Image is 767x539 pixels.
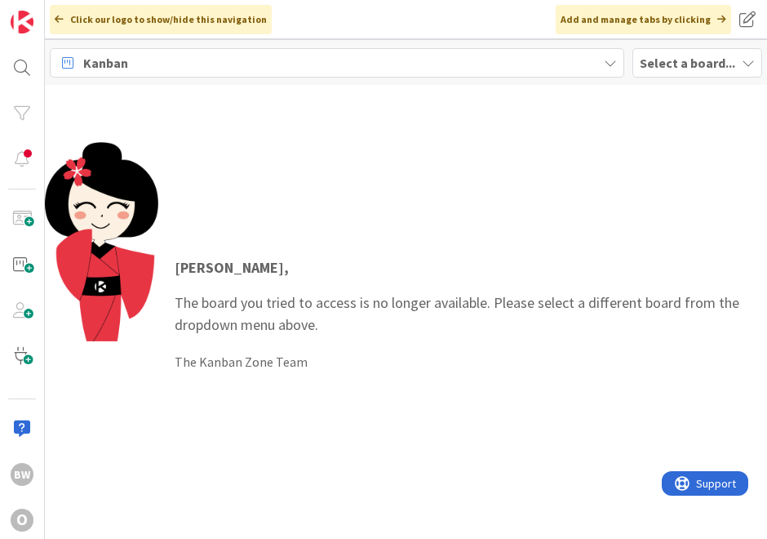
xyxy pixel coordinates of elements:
div: The Kanban Zone Team [175,352,751,372]
div: BW [11,463,33,486]
img: Visit kanbanzone.com [11,11,33,33]
span: Kanban [83,53,128,73]
div: Click our logo to show/hide this navigation [50,5,272,34]
div: O [11,509,33,532]
strong: [PERSON_NAME] , [175,258,289,277]
span: Support [34,2,74,22]
p: The board you tried to access is no longer available. Please select a different board from the dr... [175,256,751,336]
b: Select a board... [640,55,735,71]
div: Add and manage tabs by clicking [556,5,731,34]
